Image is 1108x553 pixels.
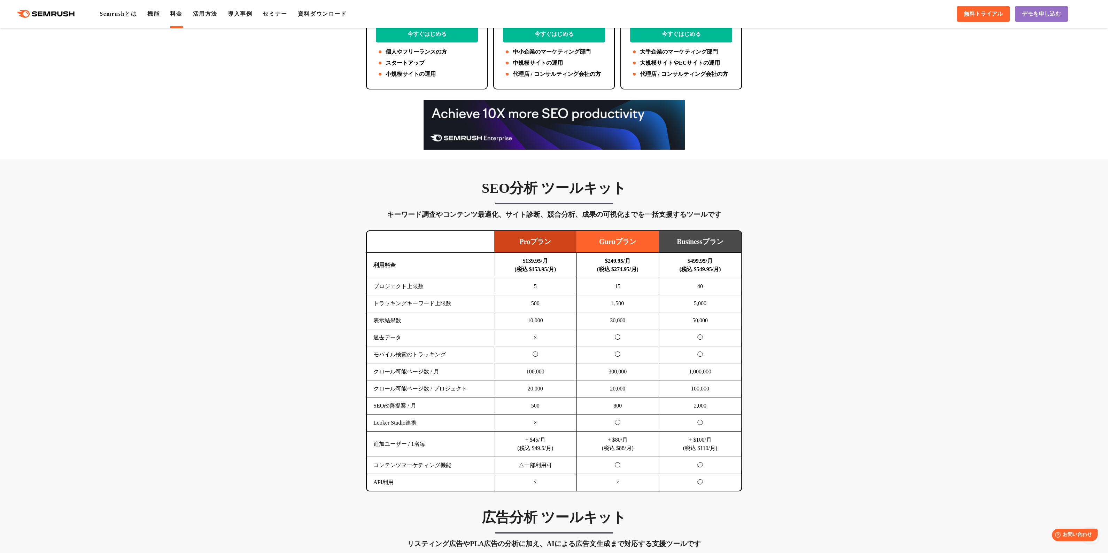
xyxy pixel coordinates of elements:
a: Semrushとは [100,11,137,17]
a: セミナー [263,11,287,17]
td: 100,000 [659,380,742,397]
td: 表示結果数 [367,312,494,329]
td: 10,000 [494,312,577,329]
td: 5 [494,278,577,295]
a: デモを申し込む [1015,6,1068,22]
b: $139.95/月 (税込 $153.95/月) [514,258,556,272]
td: × [494,474,577,491]
td: ◯ [659,329,742,346]
td: △一部利用可 [494,457,577,474]
a: 料金 [170,11,182,17]
td: 40 [659,278,742,295]
td: ◯ [659,474,742,491]
td: Guruプラン [576,231,659,253]
td: + $100/月 (税込 $110/月) [659,432,742,457]
li: スタートアップ [376,59,478,67]
td: 50,000 [659,312,742,329]
td: ◯ [576,346,659,363]
li: 個人やフリーランスの方 [376,48,478,56]
div: キーワード調査やコンテンツ最適化、サイト診断、競合分析、成果の可視化までを一括支援するツールです [366,209,742,220]
div: リスティング広告やPLA広告の分析に加え、AIによる広告文生成まで対応する支援ツールです [366,538,742,549]
td: 300,000 [576,363,659,380]
td: + $45/月 (税込 $49.5/月) [494,432,577,457]
a: 資料ダウンロード [298,11,347,17]
a: 無料トライアル [957,6,1010,22]
a: 活用方法 [193,11,217,17]
iframe: Help widget launcher [1046,526,1100,545]
h3: 広告分析 ツールキット [366,509,742,526]
li: 大手企業のマーケティング部門 [630,48,732,56]
td: 20,000 [494,380,577,397]
td: 追加ユーザー / 1名毎 [367,432,494,457]
td: API利用 [367,474,494,491]
b: $249.95/月 (税込 $274.95/月) [597,258,638,272]
td: クロール可能ページ数 / プロジェクト [367,380,494,397]
span: 無料トライアル [964,10,1003,18]
td: 100,000 [494,363,577,380]
td: 20,000 [576,380,659,397]
td: 500 [494,295,577,312]
td: Looker Studio連携 [367,414,494,432]
b: $499.95/月 (税込 $549.95/月) [679,258,721,272]
td: × [494,414,577,432]
td: 30,000 [576,312,659,329]
td: ◯ [494,346,577,363]
td: SEO改善提案 / 月 [367,397,494,414]
td: 1,500 [576,295,659,312]
td: × [576,474,659,491]
li: 中小企業のマーケティング部門 [503,48,605,56]
td: ◯ [576,329,659,346]
td: Businessプラン [659,231,742,253]
li: 代理店 / コンサルティング会社の方 [503,70,605,78]
td: モバイル検索のトラッキング [367,346,494,363]
a: 機能 [147,11,160,17]
td: 1,000,000 [659,363,742,380]
td: ◯ [659,414,742,432]
td: Proプラン [494,231,577,253]
td: コンテンツマーケティング機能 [367,457,494,474]
a: 今すぐはじめる [630,25,732,42]
td: プロジェクト上限数 [367,278,494,295]
td: 5,000 [659,295,742,312]
td: ◯ [659,457,742,474]
td: ◯ [576,414,659,432]
td: × [494,329,577,346]
h3: SEO分析 ツールキット [366,180,742,197]
td: 過去データ [367,329,494,346]
b: 利用料金 [373,262,396,268]
a: 今すぐはじめる [376,25,478,42]
li: 代理店 / コンサルティング会社の方 [630,70,732,78]
td: ◯ [659,346,742,363]
td: 2,000 [659,397,742,414]
td: 15 [576,278,659,295]
li: 小規模サイトの運用 [376,70,478,78]
a: 今すぐはじめる [503,25,605,42]
td: ◯ [576,457,659,474]
td: トラッキングキーワード上限数 [367,295,494,312]
td: 500 [494,397,577,414]
td: 800 [576,397,659,414]
td: + $80/月 (税込 $88/月) [576,432,659,457]
a: 導入事例 [228,11,252,17]
td: クロール可能ページ数 / 月 [367,363,494,380]
li: 大規模サイトやECサイトの運用 [630,59,732,67]
li: 中規模サイトの運用 [503,59,605,67]
span: デモを申し込む [1022,10,1061,18]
